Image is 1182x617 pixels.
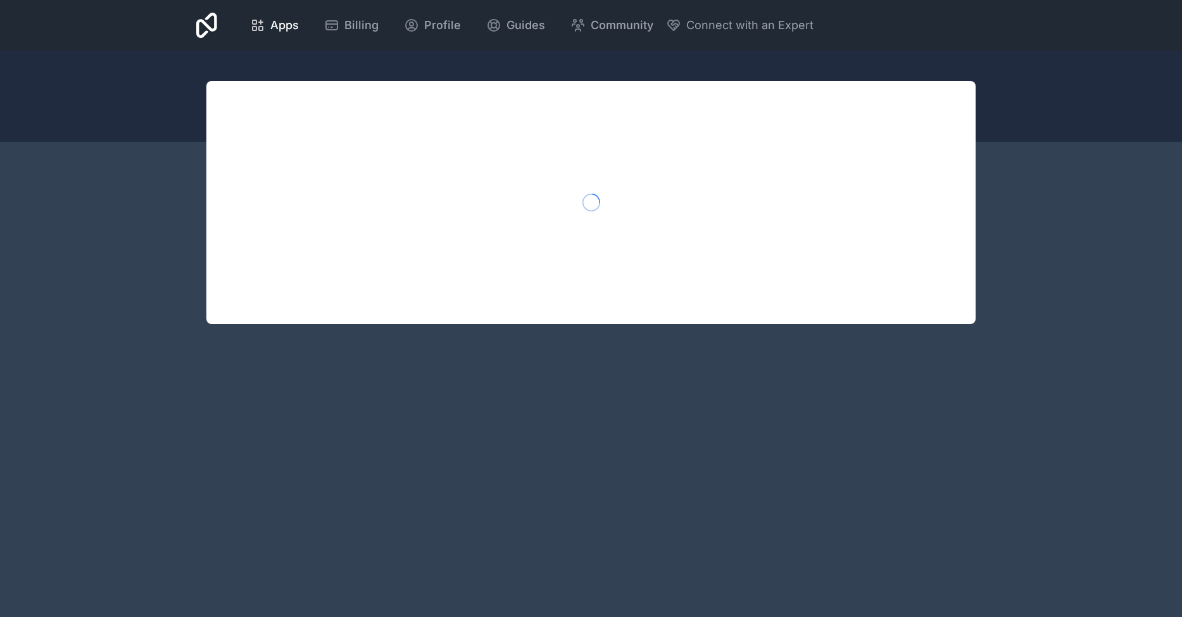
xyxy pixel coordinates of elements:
a: Guides [476,11,555,39]
a: Community [560,11,663,39]
a: Apps [240,11,309,39]
span: Apps [270,16,299,34]
span: Profile [424,16,461,34]
a: Profile [394,11,471,39]
button: Connect with an Expert [666,16,814,34]
span: Connect with an Expert [686,16,814,34]
span: Guides [506,16,545,34]
span: Billing [344,16,379,34]
span: Community [591,16,653,34]
a: Billing [314,11,389,39]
